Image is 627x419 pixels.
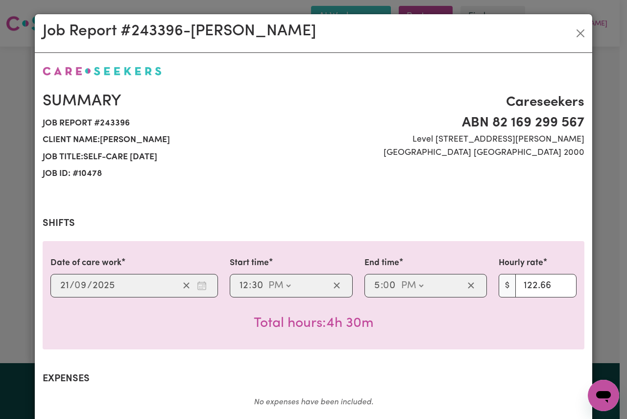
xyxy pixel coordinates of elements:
input: -- [251,278,264,293]
span: : [381,280,383,291]
span: / [87,280,92,291]
span: Total hours worked: 4 hours 30 minutes [254,317,374,330]
span: Job ID: # 10478 [43,166,308,182]
label: Start time [230,257,269,270]
h2: Shifts [43,218,584,229]
span: $ [499,274,516,297]
span: [GEOGRAPHIC_DATA] [GEOGRAPHIC_DATA] 2000 [319,147,584,159]
span: Careseekers [319,92,584,113]
iframe: Button to launch messaging window [588,380,619,411]
em: No expenses have been included. [254,398,373,406]
img: Careseekers logo [43,67,162,75]
label: End time [364,257,399,270]
span: : [249,280,251,291]
button: Close [573,25,588,41]
span: ABN 82 169 299 567 [319,113,584,133]
button: Enter the date of care work [194,278,210,293]
span: 0 [383,281,389,291]
label: Hourly rate [499,257,543,270]
label: Date of care work [50,257,121,270]
input: -- [75,278,87,293]
h2: Summary [43,92,308,111]
span: / [70,280,74,291]
input: -- [384,278,396,293]
span: Job title: Self-care [DATE] [43,149,308,166]
span: Level [STREET_ADDRESS][PERSON_NAME] [319,133,584,146]
input: -- [374,278,381,293]
h2: Expenses [43,373,584,385]
input: -- [239,278,249,293]
h2: Job Report # 243396 - [PERSON_NAME] [43,22,316,41]
span: Client name: [PERSON_NAME] [43,132,308,148]
button: Clear date [179,278,194,293]
span: Job report # 243396 [43,115,308,132]
input: -- [60,278,70,293]
span: 0 [74,281,80,291]
input: ---- [92,278,115,293]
